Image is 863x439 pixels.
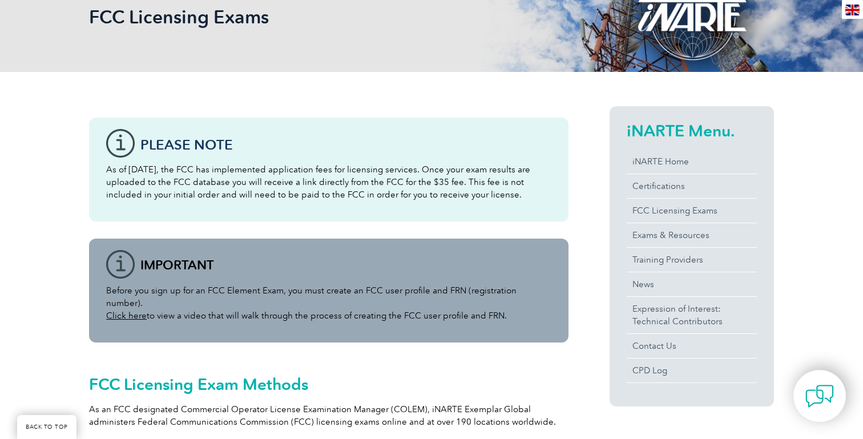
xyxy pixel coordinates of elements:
img: en [845,5,860,15]
a: iNARTE Home [627,150,757,174]
a: Exams & Resources [627,223,757,247]
h2: FCC Licensing Exams [89,8,568,26]
a: Contact Us [627,334,757,358]
a: CPD Log [627,359,757,382]
h2: FCC Licensing Exam Methods [89,375,568,393]
a: Training Providers [627,248,757,272]
p: As of [DATE], the FCC has implemented application fees for licensing services. Once your exam res... [106,163,551,201]
h2: iNARTE Menu. [627,122,757,140]
a: Certifications [627,174,757,198]
a: News [627,272,757,296]
p: Before you sign up for an FCC Element Exam, you must create an FCC user profile and FRN (registra... [106,284,551,322]
h3: Please note [140,138,551,152]
a: Expression of Interest:Technical Contributors [627,297,757,333]
img: contact-chat.png [805,382,834,410]
a: FCC Licensing Exams [627,199,757,223]
a: BACK TO TOP [17,415,76,439]
a: Click here [106,311,147,321]
p: As an FCC designated Commercial Operator License Examination Manager (COLEM), iNARTE Exemplar Glo... [89,403,568,428]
